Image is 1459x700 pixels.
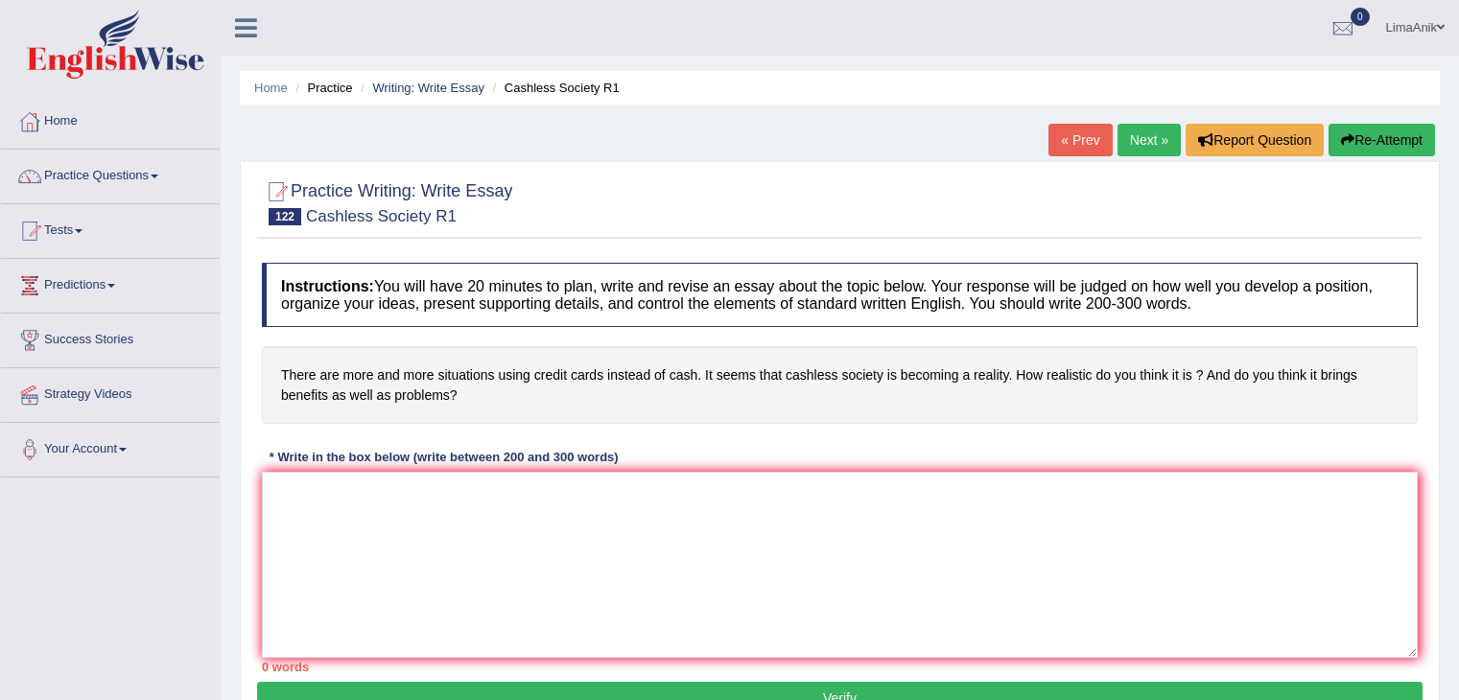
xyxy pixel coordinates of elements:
a: Tests [1,204,220,252]
a: Next » [1118,124,1181,156]
a: Practice Questions [1,150,220,198]
div: 0 words [262,658,1418,676]
a: Strategy Videos [1,368,220,416]
a: Your Account [1,423,220,471]
a: Home [254,81,288,95]
a: Success Stories [1,314,220,362]
span: 122 [269,208,301,225]
a: Home [1,95,220,143]
li: Cashless Society R1 [488,79,620,97]
button: Report Question [1186,124,1324,156]
b: Instructions: [281,278,374,294]
h2: Practice Writing: Write Essay [262,177,512,225]
a: Predictions [1,259,220,307]
li: Practice [291,79,352,97]
small: Cashless Society R1 [306,207,457,225]
a: « Prev [1048,124,1112,156]
span: 0 [1351,8,1370,26]
a: Writing: Write Essay [372,81,484,95]
h4: You will have 20 minutes to plan, write and revise an essay about the topic below. Your response ... [262,263,1418,327]
div: * Write in the box below (write between 200 and 300 words) [262,448,625,466]
h4: There are more and more situations using credit cards instead of cash. It seems that cashless soc... [262,346,1418,424]
button: Re-Attempt [1329,124,1435,156]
